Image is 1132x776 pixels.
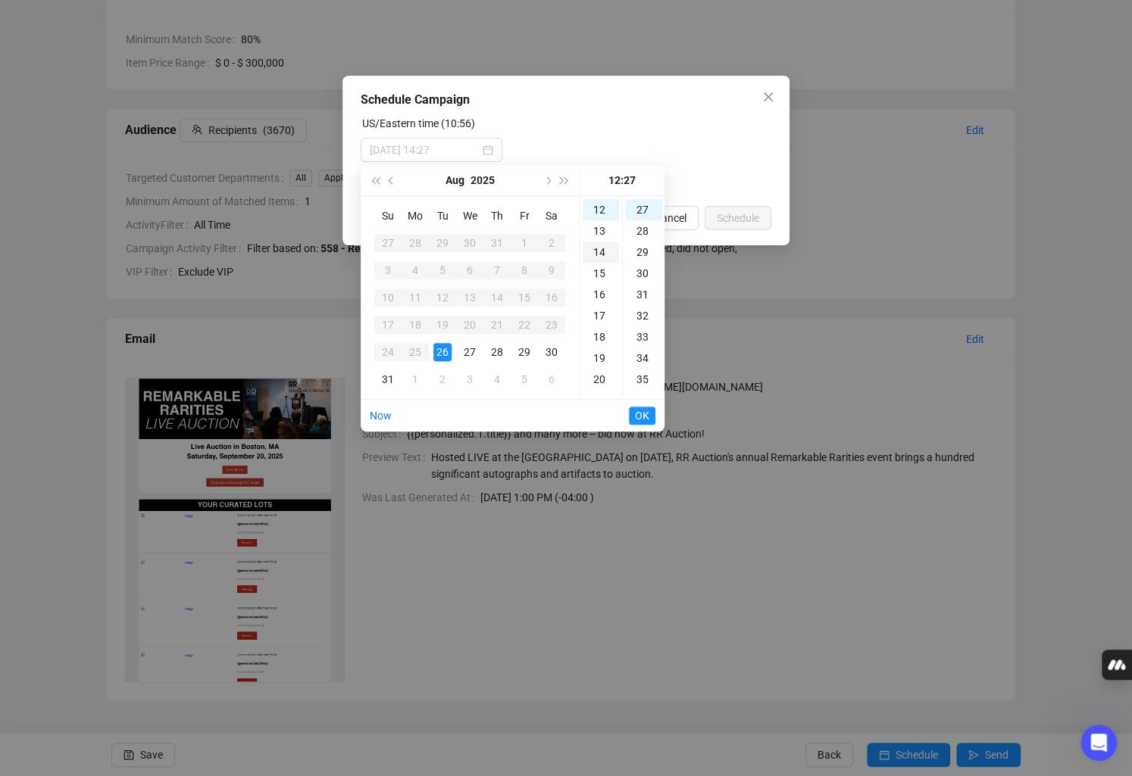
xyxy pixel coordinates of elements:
div: 26 [433,343,452,361]
th: Th [483,202,511,229]
td: 2025-08-24 [374,338,402,366]
div: 20 [461,316,479,334]
div: 32 [626,305,662,326]
div: 28 [406,234,424,252]
td: 2025-08-06 [456,257,483,284]
div: 19 [583,347,619,369]
div: 6 [461,261,479,279]
td: 2025-08-21 [483,311,511,338]
td: 2025-07-30 [456,229,483,257]
button: Last year (Control + left) [367,165,383,195]
td: 2025-09-03 [456,366,483,393]
td: 2025-09-06 [538,366,565,393]
div: 23 [543,316,561,334]
td: 2025-08-01 [511,229,538,257]
td: 2025-08-11 [402,284,429,311]
div: 21 [583,390,619,411]
label: US/Eastern time (10:56) [362,117,475,129]
button: Next year (Control + right) [556,165,573,195]
div: 31 [379,370,397,388]
div: 16 [583,284,619,305]
div: 2 [433,370,452,388]
td: 2025-08-10 [374,284,402,311]
div: 29 [626,242,662,263]
td: 2025-07-28 [402,229,429,257]
div: 18 [406,316,424,334]
div: 33 [626,326,662,347]
div: 27 [379,234,397,252]
td: 2025-08-08 [511,257,538,284]
div: 12:27 [586,165,658,195]
td: 2025-08-15 [511,284,538,311]
td: 2025-08-07 [483,257,511,284]
th: Su [374,202,402,229]
div: 18 [583,326,619,347]
button: Previous month (PageUp) [383,165,400,195]
div: 28 [488,343,506,361]
div: 3 [379,261,397,279]
div: 21 [488,316,506,334]
div: 36 [626,390,662,411]
td: 2025-07-31 [483,229,511,257]
div: 31 [626,284,662,305]
div: 2 [543,234,561,252]
div: 13 [583,220,619,242]
div: 17 [379,316,397,334]
td: 2025-08-13 [456,284,483,311]
div: 30 [461,234,479,252]
td: 2025-08-20 [456,311,483,338]
th: Mo [402,202,429,229]
td: 2025-08-31 [374,366,402,393]
div: 22 [515,316,533,334]
td: 2025-08-22 [511,311,538,338]
td: 2025-08-04 [402,257,429,284]
div: 1 [406,370,424,388]
div: 5 [433,261,452,279]
span: OK [635,401,649,430]
div: 10 [379,288,397,307]
button: Cancel [643,206,699,230]
div: 24 [379,343,397,361]
div: 29 [515,343,533,361]
td: 2025-08-27 [456,338,483,366]
div: 30 [543,343,561,361]
th: Tu [429,202,456,229]
div: 15 [583,263,619,284]
div: 20 [583,369,619,390]
button: Close [756,85,780,109]
td: 2025-09-02 [429,366,456,393]
td: 2025-09-05 [511,366,538,393]
span: close [762,91,774,103]
div: 5 [515,370,533,388]
button: OK [629,407,655,425]
div: 13 [461,288,479,307]
span: Cancel [655,210,686,226]
button: Choose a year [471,165,495,195]
div: 12 [433,288,452,307]
div: 29 [433,234,452,252]
div: 15 [515,288,533,307]
button: Next month (PageDown) [539,165,555,195]
td: 2025-08-30 [538,338,565,366]
div: 17 [583,305,619,326]
div: 9 [543,261,561,279]
td: 2025-07-27 [374,229,402,257]
div: 1 [515,234,533,252]
td: 2025-08-16 [538,284,565,311]
td: 2025-09-04 [483,366,511,393]
td: 2025-08-05 [429,257,456,284]
td: 2025-08-19 [429,311,456,338]
div: 27 [461,343,479,361]
iframe: Intercom live chat [1080,725,1117,761]
div: 28 [626,220,662,242]
div: 30 [626,263,662,284]
div: 34 [626,347,662,369]
div: 6 [543,370,561,388]
td: 2025-08-29 [511,338,538,366]
div: Schedule Campaign [361,91,771,109]
div: 16 [543,288,561,307]
td: 2025-08-18 [402,311,429,338]
input: Select date [370,142,480,158]
div: 31 [488,234,506,252]
div: 11 [406,288,424,307]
